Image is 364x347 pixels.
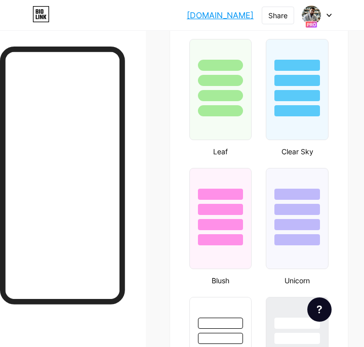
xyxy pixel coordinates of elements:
[186,146,255,157] div: Leaf
[187,9,254,21] a: [DOMAIN_NAME]
[263,146,332,157] div: Clear Sky
[186,275,255,286] div: Blush
[263,275,332,286] div: Unicorn
[302,6,321,25] img: Martin Rivera-Salas
[268,10,288,21] div: Share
